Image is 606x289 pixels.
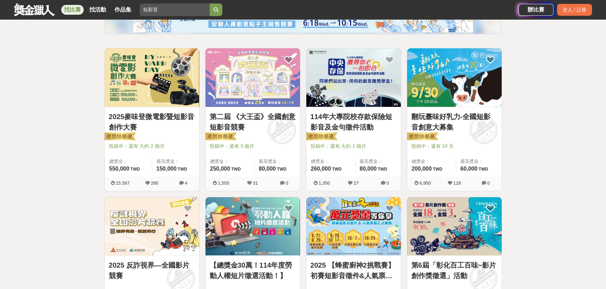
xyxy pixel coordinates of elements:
span: TWD [130,167,140,172]
span: TWD [378,167,387,172]
img: Cover Image [306,197,401,256]
span: 27 [354,180,358,186]
img: Cover Image [407,197,502,256]
span: 投稿中：還有 3 個月 [210,143,296,150]
span: 550,000 [109,166,130,172]
span: 總獎金： [210,158,250,165]
span: 6,950 [419,180,431,186]
span: TWD [433,167,442,172]
span: 0 [386,180,389,186]
a: 第6屆「彰化百工百味~影片創作獎徵選」活動 [411,260,497,281]
span: 最高獎金： [460,158,497,165]
img: 老闆娘嚴選 [103,132,135,142]
img: 老闆娘嚴選 [204,132,236,142]
span: 250,000 [210,166,230,172]
span: 15,567 [116,180,130,186]
a: 2025麥味登微電影暨短影音創作大賽 [109,111,195,132]
span: 0 [286,180,288,186]
span: TWD [277,167,286,172]
img: Cover Image [105,197,199,256]
span: TWD [479,167,488,172]
span: 80,000 [259,166,276,172]
a: 翻玩臺味好乳力-全國短影音創意大募集 [411,111,497,132]
img: 老闆娘嚴選 [406,132,438,142]
span: 31 [253,180,258,186]
a: 2025 反詐視界—全國影片競賽 [109,260,195,281]
span: 1,550 [218,180,229,186]
img: Cover Image [306,48,401,107]
span: 總獎金： [311,158,351,165]
span: 投稿中：還有 大約 1 個月 [311,143,397,150]
span: 150,000 [156,166,177,172]
span: 80,000 [360,166,377,172]
span: 總獎金： [412,158,452,165]
span: 260,000 [311,166,331,172]
span: 總獎金： [109,158,148,165]
input: 全球自行車設計比賽 [140,4,210,16]
a: 2025 【蜂蜜廚神2挑戰賽】初賽短影音徵件&人氣票選正式開跑！ [311,260,397,281]
img: Cover Image [206,197,300,256]
div: 登入 / 註冊 [557,4,592,16]
a: 114年大專院校存款保險短影音及金句徵件活動 [311,111,397,132]
img: Cover Image [206,48,300,107]
a: 找活動 [86,5,109,15]
span: 60,000 [460,166,478,172]
span: 1,350 [319,180,330,186]
span: 最高獎金： [360,158,397,165]
span: 118 [453,180,461,186]
span: 投稿中：還有 19 天 [411,143,497,150]
span: 200,000 [412,166,432,172]
img: Cover Image [407,48,502,107]
a: 作品集 [112,5,134,15]
span: TWD [332,167,341,172]
span: 260 [151,180,159,186]
span: 4 [185,180,187,186]
span: TWD [177,167,187,172]
span: 最高獎金： [156,158,195,165]
img: 老闆娘嚴選 [305,132,337,142]
span: 投稿中：還有 大約 2 個月 [109,143,195,150]
img: Cover Image [105,48,199,107]
a: 辦比賽 [518,4,553,16]
span: 最高獎金： [259,158,296,165]
a: 找比賽 [61,5,84,15]
span: TWD [231,167,241,172]
a: 第二屆 《大王盃》全國創意短影音競賽 [210,111,296,132]
span: 0 [487,180,490,186]
a: 【總獎金30萬！114年度勞動人權短片徵選活動！】 [210,260,296,281]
